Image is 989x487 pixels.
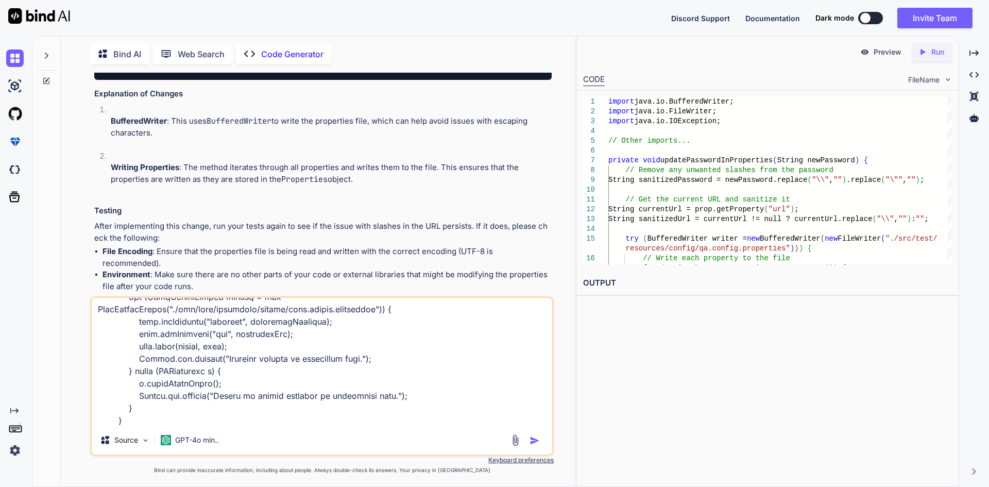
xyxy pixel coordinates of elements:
[6,105,24,123] img: githubLight
[885,176,902,184] span: "\""
[907,176,915,184] span: ""
[643,264,656,272] span: for
[807,215,872,223] span: rentUrl.replace
[111,115,552,139] p: : This uses to write the properties file, which can help avoid issues with escaping characters.
[812,176,829,184] span: "\\"
[920,176,924,184] span: ;
[111,162,179,172] strong: Writing Properties
[583,254,595,263] div: 16
[660,264,664,272] span: (
[583,234,595,244] div: 15
[846,176,881,184] span: .replace
[807,176,811,184] span: (
[907,215,911,223] span: )
[825,264,829,272] span: (
[807,244,811,253] span: {
[625,234,638,243] span: try
[141,436,150,445] img: Pick Models
[898,215,907,223] span: ""
[825,234,838,243] span: new
[111,162,552,185] p: : The method iterates through all properties and writes them to the file. This ensures that the p...
[894,215,898,223] span: ,
[643,156,660,164] span: void
[664,264,825,272] span: String key : prop.stringPropertyNames
[178,48,225,60] p: Web Search
[634,117,721,125] span: java.io.IOException;
[931,47,944,57] p: Run
[583,74,605,86] div: CODE
[94,205,552,217] h3: Testing
[103,246,552,269] li: : Ensure that the properties file is being read and written with the correct encoding (UTF-8 is r...
[794,205,798,213] span: ;
[111,116,167,126] strong: BufferedWriter
[660,156,772,164] span: updatePasswordInProperties
[815,13,854,23] span: Dark mode
[794,244,798,253] span: )
[583,136,595,146] div: 5
[583,224,595,234] div: 14
[881,176,885,184] span: (
[872,215,876,223] span: (
[790,205,794,213] span: )
[281,174,328,184] code: Properties
[944,75,952,84] img: chevron down
[6,161,24,178] img: darkCloudIdeIcon
[608,176,807,184] span: String sanitizedPassword = newPassword.replace
[745,13,800,24] button: Documentation
[643,254,790,262] span: // Write each property to the file
[577,271,959,295] h2: OUTPUT
[6,133,24,150] img: premium
[855,156,859,164] span: )
[897,8,973,28] button: Invite Team
[625,195,790,204] span: // Get the current URL and sanitize it
[643,234,647,243] span: (
[103,246,152,256] strong: File Encoding
[530,435,540,446] img: icon
[608,215,807,223] span: String sanitizedUrl = currentUrl != null ? cur
[671,13,730,24] button: Discord Support
[773,156,777,164] span: (
[608,107,634,115] span: import
[583,263,595,273] div: 17
[745,14,800,23] span: Documentation
[798,244,803,253] span: )
[583,97,595,107] div: 1
[113,48,141,60] p: Bind AI
[915,176,919,184] span: )
[863,156,867,164] span: {
[790,244,794,253] span: )
[911,215,915,223] span: :
[583,126,595,136] div: 4
[583,107,595,116] div: 2
[261,48,323,60] p: Code Generator
[161,435,171,445] img: GPT-4o mini
[747,234,760,243] span: new
[769,205,790,213] span: "url"
[608,117,634,125] span: import
[103,270,150,279] strong: Environment
[764,205,768,213] span: (
[625,244,790,253] span: resources/config/qa.config.properties"
[583,214,595,224] div: 13
[92,298,552,426] textarea: loremip dol.si.ametconsecte.adipisc; elitse doei.te.InciDidunTutlab; etdolo magn.al.EnimAdmInimvE...
[634,107,717,115] span: java.io.FileWriter;
[915,215,924,223] span: ""
[583,116,595,126] div: 3
[6,442,24,459] img: settings
[881,234,885,243] span: (
[8,8,70,24] img: Bind AI
[820,234,824,243] span: (
[608,97,634,106] span: import
[94,88,552,100] h3: Explanation of Changes
[608,205,764,213] span: String currentUrl = prop.getProperty
[608,156,639,164] span: private
[838,234,881,243] span: FileWriter
[6,77,24,95] img: ai-studio
[842,264,846,272] span: {
[833,264,838,272] span: )
[583,185,595,195] div: 10
[583,195,595,205] div: 11
[625,166,833,174] span: // Remove any unwanted slashes from the password
[103,269,552,292] li: : Make sure there are no other parts of your code or external libraries that might be modifying t...
[647,234,746,243] span: BufferedWriter writer =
